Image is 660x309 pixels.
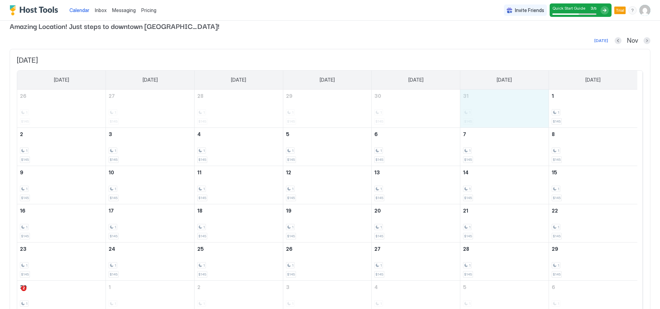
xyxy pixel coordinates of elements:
[320,77,335,83] span: [DATE]
[552,131,555,137] span: 8
[10,5,61,16] div: Host Tools Logo
[372,204,460,217] a: November 20, 2025
[380,225,382,229] span: 1
[195,166,283,179] a: November 11, 2025
[292,263,294,268] span: 1
[287,272,295,277] span: $145
[375,157,383,162] span: $145
[198,234,206,238] span: $145
[283,204,372,242] td: November 19, 2025
[549,243,637,255] a: November 29, 2025
[375,234,383,238] span: $145
[69,7,89,14] a: Calendar
[7,286,23,302] iframe: Intercom live chat
[194,204,283,242] td: November 18, 2025
[114,148,116,153] span: 1
[283,166,372,204] td: November 12, 2025
[198,196,206,200] span: $145
[21,234,29,238] span: $145
[203,263,205,268] span: 1
[460,128,549,141] a: November 7, 2025
[21,157,29,162] span: $145
[283,242,372,280] td: November 26, 2025
[552,284,555,290] span: 6
[585,77,601,83] span: [DATE]
[460,281,549,293] a: December 5, 2025
[195,128,283,141] a: November 4, 2025
[593,37,609,45] button: [DATE]
[203,148,205,153] span: 1
[464,234,472,238] span: $145
[374,93,381,99] span: 30
[110,234,118,238] span: $145
[136,71,165,89] a: Monday
[197,131,201,137] span: 4
[17,166,106,179] a: November 9, 2025
[490,71,519,89] a: Friday
[106,128,194,141] a: November 3, 2025
[593,6,596,11] span: / 5
[292,225,294,229] span: 1
[20,246,26,252] span: 23
[558,263,559,268] span: 1
[20,208,25,214] span: 16
[374,169,380,175] span: 13
[616,7,624,13] span: Trial
[579,71,607,89] a: Saturday
[552,6,585,11] span: Quick Start Guide
[594,38,608,44] div: [DATE]
[17,56,643,65] span: [DATE]
[627,37,638,45] span: Nov
[372,90,460,128] td: October 30, 2025
[283,90,372,128] td: October 29, 2025
[194,90,283,128] td: October 28, 2025
[553,119,561,124] span: $145
[372,281,460,293] a: December 4, 2025
[372,166,460,179] a: November 13, 2025
[112,7,136,13] span: Messaging
[283,128,372,141] a: November 5, 2025
[286,246,293,252] span: 26
[553,272,561,277] span: $145
[372,204,460,242] td: November 20, 2025
[109,246,115,252] span: 24
[460,242,549,280] td: November 28, 2025
[26,225,27,229] span: 1
[380,148,382,153] span: 1
[197,208,202,214] span: 18
[283,127,372,166] td: November 5, 2025
[203,225,205,229] span: 1
[106,166,195,204] td: November 10, 2025
[460,166,549,204] td: November 14, 2025
[549,166,637,204] td: November 15, 2025
[20,169,23,175] span: 9
[21,272,29,277] span: $145
[106,166,194,179] a: November 10, 2025
[549,204,637,217] a: November 22, 2025
[372,127,460,166] td: November 6, 2025
[463,246,469,252] span: 28
[313,71,342,89] a: Wednesday
[17,243,106,255] a: November 23, 2025
[231,77,246,83] span: [DATE]
[106,127,195,166] td: November 3, 2025
[20,284,27,290] span: 30
[197,93,203,99] span: 28
[194,242,283,280] td: November 25, 2025
[408,77,423,83] span: [DATE]
[109,208,114,214] span: 17
[464,196,472,200] span: $145
[69,7,89,13] span: Calendar
[558,225,559,229] span: 1
[20,93,26,99] span: 26
[17,242,106,280] td: November 23, 2025
[195,204,283,217] a: November 18, 2025
[286,284,289,290] span: 3
[374,131,378,137] span: 6
[110,196,118,200] span: $145
[114,263,116,268] span: 1
[286,208,291,214] span: 19
[401,71,430,89] a: Thursday
[17,166,106,204] td: November 9, 2025
[591,6,593,11] span: 3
